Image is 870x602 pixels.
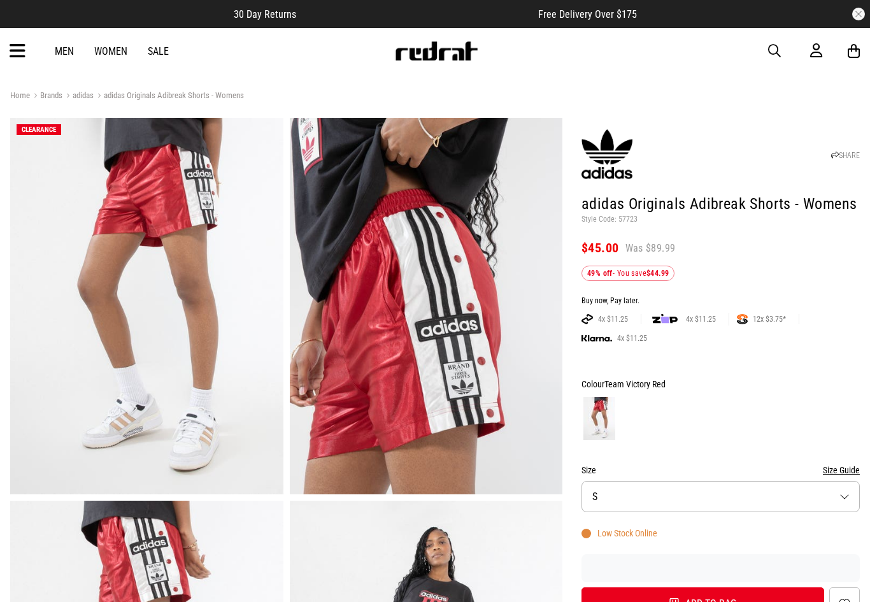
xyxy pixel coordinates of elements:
img: zip [652,313,678,326]
iframe: Customer reviews powered by Trustpilot [322,8,513,20]
div: Low Stock Online [581,528,657,538]
a: SHARE [831,151,860,160]
a: adidas Originals Adibreak Shorts - Womens [94,90,244,103]
button: Size Guide [823,462,860,478]
span: S [592,491,597,503]
a: Brands [30,90,62,103]
img: Team Victory Red [583,397,615,440]
span: $45.00 [581,240,618,255]
span: Team Victory Red [604,379,666,389]
img: SPLITPAY [737,314,748,324]
b: 49% off [587,269,613,278]
img: Redrat logo [394,41,478,61]
span: Was $89.99 [625,241,676,255]
p: Style Code: 57723 [581,215,860,225]
img: KLARNA [581,335,612,342]
button: S [581,481,860,512]
a: Sale [148,45,169,57]
span: 12x $3.75* [748,314,791,324]
img: adidas [581,129,632,180]
div: Buy now, Pay later. [581,296,860,306]
span: Free Delivery Over $175 [538,8,637,20]
div: Colour [581,376,860,392]
img: Adidas Originals Adibreak Shorts - Womens in Red [290,118,563,494]
iframe: Customer reviews powered by Trustpilot [581,562,860,575]
div: Size [581,462,860,478]
span: 4x $11.25 [681,314,721,324]
span: CLEARANCE [22,125,56,134]
a: Home [10,90,30,100]
div: - You save [581,266,674,281]
a: Women [94,45,127,57]
b: $44.99 [646,269,669,278]
a: Men [55,45,74,57]
span: 4x $11.25 [612,333,652,343]
a: adidas [62,90,94,103]
span: 30 Day Returns [234,8,296,20]
img: Adidas Originals Adibreak Shorts - Womens in Red [10,118,283,494]
span: 4x $11.25 [593,314,633,324]
img: AFTERPAY [581,314,593,324]
h1: adidas Originals Adibreak Shorts - Womens [581,194,860,215]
